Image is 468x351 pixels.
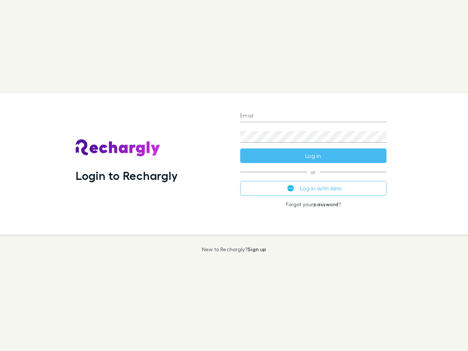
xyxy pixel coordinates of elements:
a: password [313,201,338,207]
p: Forgot your ? [240,201,386,207]
img: Rechargly's Logo [76,139,161,157]
button: Log in with Xero [240,181,386,196]
button: Log in [240,148,386,163]
img: Xero's logo [287,185,294,192]
h1: Login to Rechargly [76,169,178,182]
a: Sign up [248,246,266,252]
p: New to Rechargly? [202,246,267,252]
